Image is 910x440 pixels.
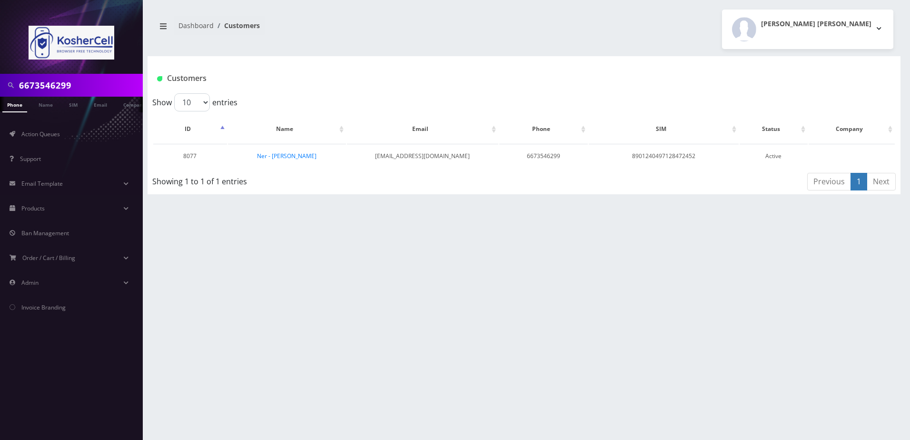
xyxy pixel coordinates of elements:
[2,97,27,112] a: Phone
[589,144,739,168] td: 8901240497128472452
[20,155,41,163] span: Support
[155,16,517,43] nav: breadcrumb
[21,229,69,237] span: Ban Management
[19,76,140,94] input: Search in Company
[740,115,808,143] th: Status: activate to sort column ascending
[867,173,896,190] a: Next
[34,97,58,111] a: Name
[347,144,498,168] td: [EMAIL_ADDRESS][DOMAIN_NAME]
[89,97,112,111] a: Email
[29,26,114,60] img: KosherCell
[178,21,214,30] a: Dashboard
[152,172,455,187] div: Showing 1 to 1 of 1 entries
[851,173,867,190] a: 1
[761,20,871,28] h2: [PERSON_NAME] [PERSON_NAME]
[257,152,317,160] a: Ner - [PERSON_NAME]
[64,97,82,111] a: SIM
[21,130,60,138] span: Action Queues
[589,115,739,143] th: SIM: activate to sort column ascending
[228,115,346,143] th: Name: activate to sort column ascending
[157,74,766,83] h1: Customers
[21,204,45,212] span: Products
[174,93,210,111] select: Showentries
[21,180,63,188] span: Email Template
[722,10,893,49] button: [PERSON_NAME] [PERSON_NAME]
[119,97,150,111] a: Company
[809,115,895,143] th: Company: activate to sort column ascending
[152,93,237,111] label: Show entries
[21,279,39,287] span: Admin
[214,20,260,30] li: Customers
[153,115,227,143] th: ID: activate to sort column descending
[153,144,227,168] td: 8077
[807,173,851,190] a: Previous
[22,254,75,262] span: Order / Cart / Billing
[740,144,808,168] td: Active
[499,115,588,143] th: Phone: activate to sort column ascending
[21,303,66,311] span: Invoice Branding
[347,115,498,143] th: Email: activate to sort column ascending
[499,144,588,168] td: 6673546299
